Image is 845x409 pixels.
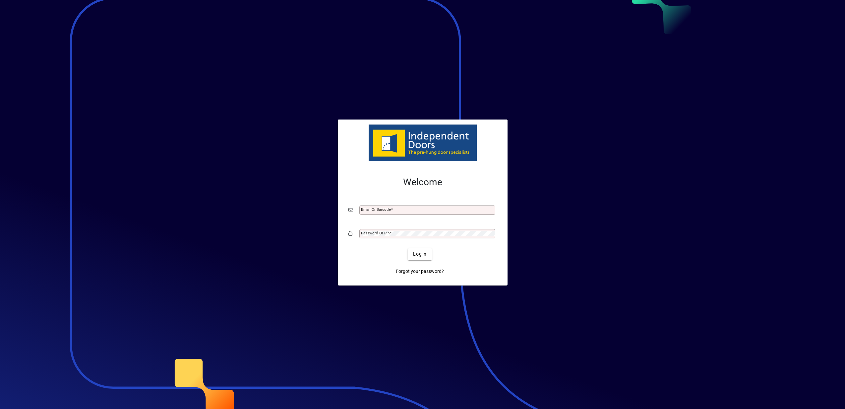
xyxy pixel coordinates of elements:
span: Forgot your password? [396,268,444,275]
h2: Welcome [348,177,497,188]
button: Login [408,248,432,260]
mat-label: Password or Pin [361,231,390,235]
a: Forgot your password? [393,266,447,278]
mat-label: Email or Barcode [361,207,391,212]
span: Login [413,251,427,258]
